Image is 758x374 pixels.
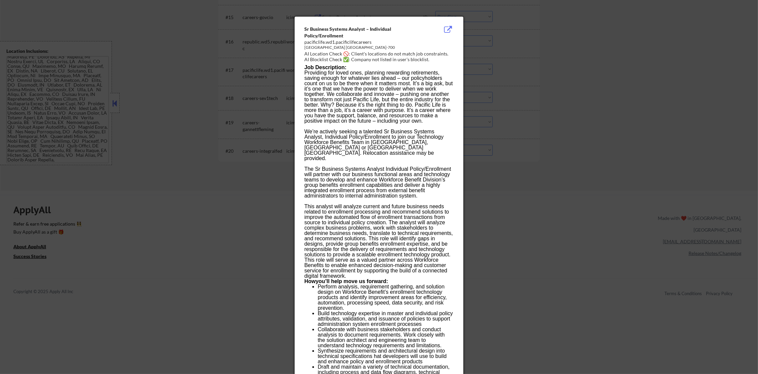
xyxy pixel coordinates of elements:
[304,278,316,284] span: How
[304,65,346,70] b: Job Description:
[304,26,420,39] div: Sr Business Systems Analyst – Individual Policy/Enrollment
[304,45,420,50] div: [GEOGRAPHIC_DATA] [GEOGRAPHIC_DATA]-700
[316,278,388,284] span: you’ll help move us forward:
[304,50,456,57] div: AI Location Check 🚫: Client's locations do not match job constraints.
[304,70,453,161] p: Providing for loved ones, planning rewarding retirements, saving enough for whatever lies ahead –...
[304,39,420,45] div: pacificlife.wd1.pacificlifecareers
[318,348,453,364] li: Synthesize requirements and architectural design into technical specifications hat developers wil...
[304,161,453,199] p: The Sr Business Systems Analyst Individual Policy/Enrollment will partner with our business funct...
[304,199,453,279] p: This analyst will analyze current and future business needs related to enrollment processing and ...
[318,284,453,311] li: Perform analysis, requirement gathering, and solution design on Workforce Benefit’s enrollment te...
[318,311,453,327] li: Build technology expertise in master and individual policy attributes, validation, and issuance o...
[318,327,453,348] li: Collaborate with business stakeholders and conduct analysis to document requirements. Work closel...
[304,56,456,63] div: AI Blocklist Check ✅: Company not listed in user's blocklist.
